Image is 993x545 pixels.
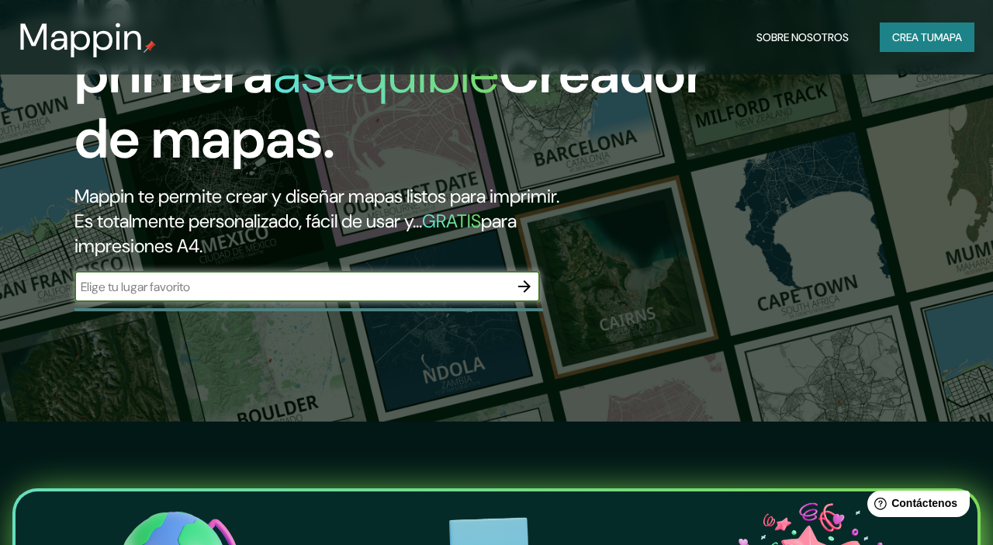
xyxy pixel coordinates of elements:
[880,23,974,52] button: Crea tumapa
[74,209,422,233] font: Es totalmente personalizado, fácil de usar y...
[756,30,849,44] font: Sobre nosotros
[144,40,156,53] img: pin de mapeo
[74,209,517,258] font: para impresiones A4.
[422,209,481,233] font: GRATIS
[934,30,962,44] font: mapa
[74,184,559,208] font: Mappin te permite crear y diseñar mapas listos para imprimir.
[855,484,976,528] iframe: Lanzador de widgets de ayuda
[750,23,855,52] button: Sobre nosotros
[74,278,509,296] input: Elige tu lugar favorito
[892,30,934,44] font: Crea tu
[74,37,706,175] font: Creador de mapas.
[19,12,144,61] font: Mappin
